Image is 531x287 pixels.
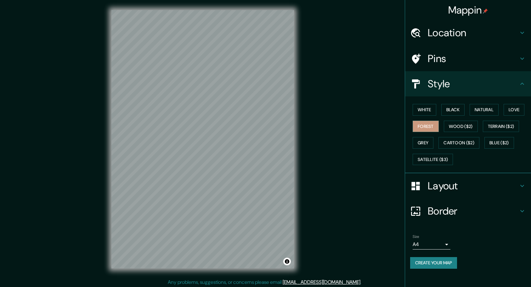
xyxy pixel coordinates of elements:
button: Black [441,104,465,116]
a: [EMAIL_ADDRESS][DOMAIN_NAME] [283,279,360,285]
div: Style [405,71,531,96]
button: Grey [413,137,433,149]
button: Blue ($2) [484,137,514,149]
div: Location [405,20,531,45]
h4: Style [428,77,518,90]
label: Size [413,234,419,239]
button: Toggle attribution [283,258,291,265]
h4: Border [428,205,518,217]
button: Cartoon ($2) [438,137,479,149]
img: pin-icon.png [483,9,488,14]
h4: Mappin [448,4,488,16]
button: Forest [413,121,439,132]
div: Pins [405,46,531,71]
button: Create your map [410,257,457,269]
button: Terrain ($2) [483,121,519,132]
h4: Location [428,26,518,39]
div: . [361,278,362,286]
iframe: Help widget launcher [475,262,524,280]
div: Border [405,198,531,224]
button: Natural [470,104,499,116]
button: Wood ($2) [444,121,478,132]
div: A4 [413,239,450,250]
p: Any problems, suggestions, or concerns please email . [168,278,361,286]
button: Satellite ($3) [413,154,453,165]
button: White [413,104,436,116]
div: . [362,278,364,286]
canvas: Map [111,10,294,268]
button: Love [504,104,524,116]
h4: Pins [428,52,518,65]
h4: Layout [428,180,518,192]
div: Layout [405,173,531,198]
